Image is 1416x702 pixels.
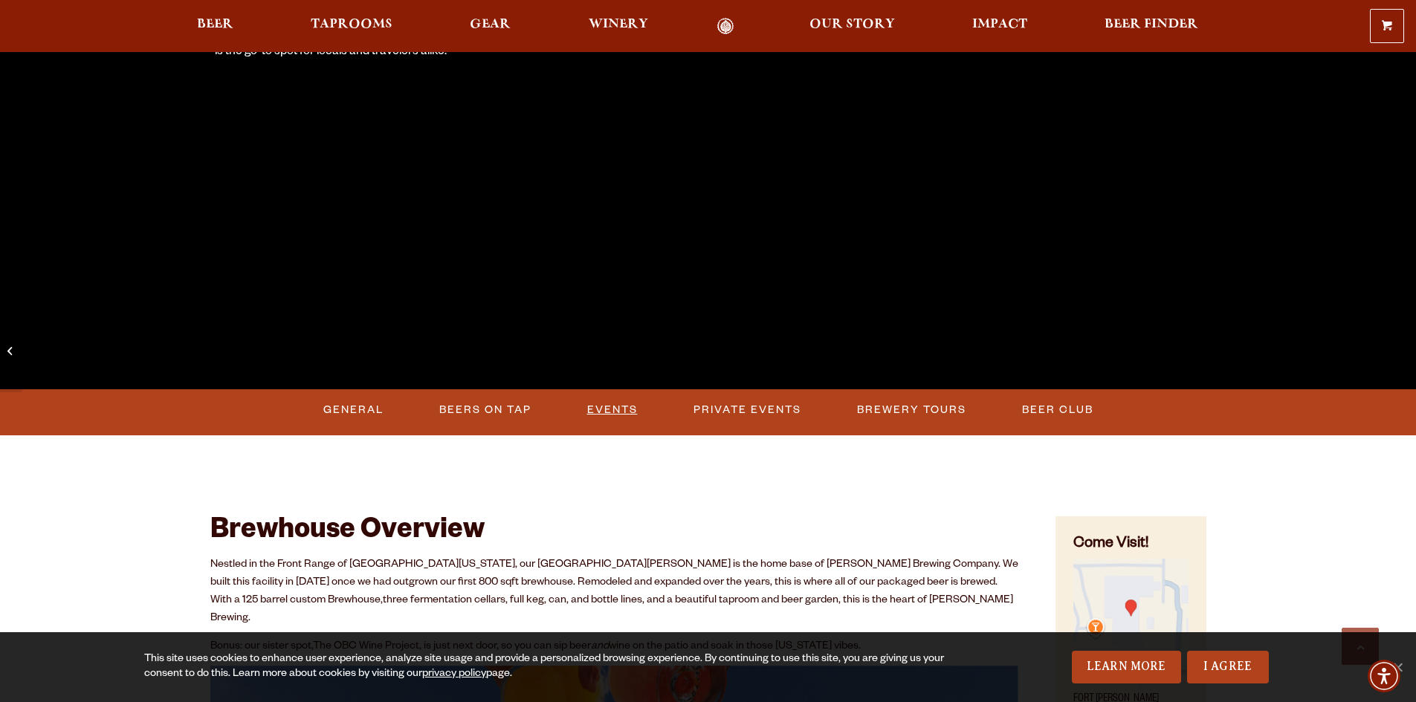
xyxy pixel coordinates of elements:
div: This site uses cookies to enhance user experience, analyze site usage and provide a personalized ... [144,652,949,682]
img: Small thumbnail of location on map [1073,559,1188,673]
span: Winery [589,19,648,30]
a: Winery [579,18,658,35]
a: Odell Home [698,18,754,35]
h4: Come Visit! [1073,534,1188,556]
span: Gear [470,19,511,30]
a: Scroll to top [1342,628,1379,665]
a: Brewery Tours [851,393,972,427]
a: Beer Finder [1095,18,1208,35]
a: Beer Club [1016,393,1099,427]
a: Learn More [1072,651,1181,683]
span: Our Story [809,19,895,30]
a: Gear [460,18,520,35]
span: three fermentation cellars, full keg, can, and bottle lines, and a beautiful taproom and beer gar... [210,595,1013,625]
p: Nestled in the Front Range of [GEOGRAPHIC_DATA][US_STATE], our [GEOGRAPHIC_DATA][PERSON_NAME] is ... [210,556,1019,628]
a: Taprooms [301,18,402,35]
a: Our Story [800,18,905,35]
a: Beer [187,18,243,35]
a: Impact [963,18,1037,35]
a: Beers on Tap [433,393,537,427]
a: General [317,393,389,427]
span: Beer Finder [1105,19,1198,30]
a: privacy policy [422,669,486,680]
div: Accessibility Menu [1368,660,1400,692]
span: Beer [197,19,233,30]
a: Events [581,393,644,427]
a: I Agree [1187,651,1269,683]
span: Taprooms [311,19,392,30]
a: Private Events [688,393,807,427]
h2: Brewhouse Overview [210,516,1019,549]
span: Impact [972,19,1027,30]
